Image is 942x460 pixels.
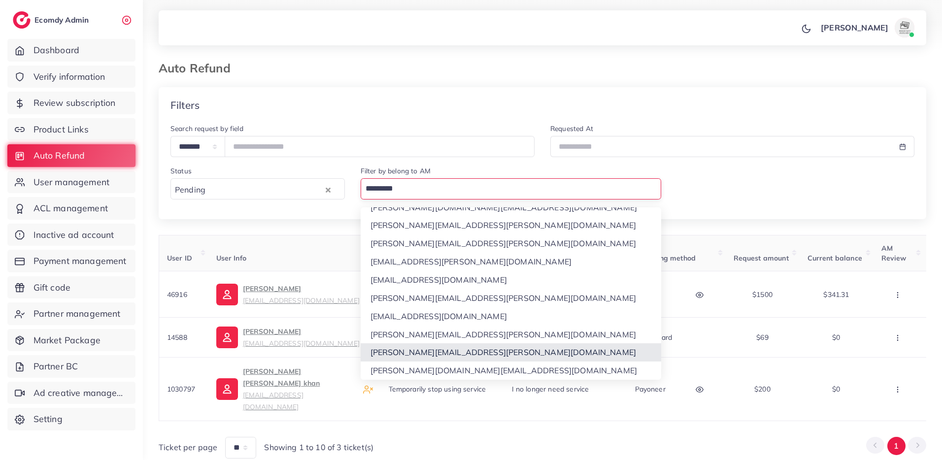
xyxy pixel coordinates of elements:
[7,408,135,430] a: Setting
[754,385,771,394] span: $200
[866,437,926,455] ul: Pagination
[34,255,127,267] span: Payment management
[887,437,906,455] button: Go to page 1
[7,382,135,404] a: Ad creative management
[13,11,31,29] img: logo
[7,302,135,325] a: Partner management
[326,184,331,195] button: Clear Selected
[34,281,70,294] span: Gift code
[243,296,360,304] small: [EMAIL_ADDRESS][DOMAIN_NAME]
[823,290,849,299] span: $341.31
[7,197,135,220] a: ACL management
[34,149,85,162] span: Auto Refund
[170,124,243,133] label: Search request by field
[167,290,187,299] span: 46916
[807,254,862,263] span: Current balance
[34,44,79,57] span: Dashboard
[832,385,840,394] span: $0
[362,180,649,197] input: Search for option
[208,180,323,197] input: Search for option
[34,229,114,241] span: Inactive ad account
[159,442,217,453] span: Ticket per page
[34,97,116,109] span: Review subscription
[7,144,135,167] a: Auto Refund
[815,18,918,37] a: [PERSON_NAME]avatar
[167,254,192,263] span: User ID
[13,11,91,29] a: logoEcomdy Admin
[216,283,360,306] a: [PERSON_NAME][EMAIL_ADDRESS][DOMAIN_NAME]
[7,92,135,114] a: Review subscription
[243,391,303,411] small: [EMAIL_ADDRESS][DOMAIN_NAME]
[34,176,109,189] span: User management
[34,387,128,399] span: Ad creative management
[216,365,355,413] a: [PERSON_NAME] [PERSON_NAME] khan[EMAIL_ADDRESS][DOMAIN_NAME]
[216,327,238,348] img: ic-user-info.36bf1079.svg
[7,224,135,246] a: Inactive ad account
[881,244,907,263] span: AM Review
[243,365,355,413] p: [PERSON_NAME] [PERSON_NAME] khan
[170,166,192,176] label: Status
[159,61,238,75] h3: Auto Refund
[34,360,78,373] span: Partner BC
[34,307,121,320] span: Partner management
[34,15,91,25] h2: Ecomdy Admin
[512,385,589,394] span: I no longer need service
[7,355,135,378] a: Partner BC
[7,276,135,299] a: Gift code
[821,22,888,33] p: [PERSON_NAME]
[7,118,135,141] a: Product Links
[361,216,662,234] li: [PERSON_NAME][EMAIL_ADDRESS][PERSON_NAME][DOMAIN_NAME]
[734,254,789,263] span: Request amount
[7,171,135,194] a: User management
[7,329,135,352] a: Market Package
[550,124,593,133] label: Requested At
[167,333,187,342] span: 14588
[361,326,662,344] li: [PERSON_NAME][EMAIL_ADDRESS][PERSON_NAME][DOMAIN_NAME]
[361,198,662,217] li: [PERSON_NAME][DOMAIN_NAME][EMAIL_ADDRESS][DOMAIN_NAME]
[752,290,773,299] span: $1500
[361,361,662,380] li: [PERSON_NAME][DOMAIN_NAME][EMAIL_ADDRESS][DOMAIN_NAME]
[34,123,89,136] span: Product Links
[243,283,360,306] p: [PERSON_NAME]
[361,307,662,326] li: [EMAIL_ADDRESS][DOMAIN_NAME]
[635,383,666,395] p: payoneer
[34,202,108,215] span: ACL management
[361,253,662,271] li: [EMAIL_ADDRESS][PERSON_NAME][DOMAIN_NAME]
[34,334,101,347] span: Market Package
[361,271,662,289] li: [EMAIL_ADDRESS][DOMAIN_NAME]
[34,70,105,83] span: Verify information
[34,413,63,426] span: Setting
[216,284,238,305] img: ic-user-info.36bf1079.svg
[167,385,195,394] span: 1030797
[243,339,360,347] small: [EMAIL_ADDRESS][DOMAIN_NAME]
[756,333,768,342] span: $69
[7,250,135,272] a: Payment management
[7,39,135,62] a: Dashboard
[361,166,431,176] label: Filter by belong to AM
[170,99,200,111] h4: Filters
[361,178,662,199] div: Search for option
[832,333,840,342] span: $0
[361,234,662,253] li: [PERSON_NAME][EMAIL_ADDRESS][PERSON_NAME][DOMAIN_NAME]
[635,254,696,263] span: Receiving method
[216,378,238,400] img: ic-user-info.36bf1079.svg
[243,326,360,349] p: [PERSON_NAME]
[216,326,360,349] a: [PERSON_NAME][EMAIL_ADDRESS][DOMAIN_NAME]
[361,289,662,307] li: [PERSON_NAME][EMAIL_ADDRESS][PERSON_NAME][DOMAIN_NAME]
[216,254,246,263] span: User Info
[173,183,207,197] span: Pending
[170,178,345,199] div: Search for option
[7,66,135,88] a: Verify information
[361,343,662,361] li: [PERSON_NAME][EMAIL_ADDRESS][PERSON_NAME][DOMAIN_NAME]
[895,18,914,37] img: avatar
[389,385,486,394] span: Temporarily stop using service
[264,442,373,453] span: Showing 1 to 10 of 3 ticket(s)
